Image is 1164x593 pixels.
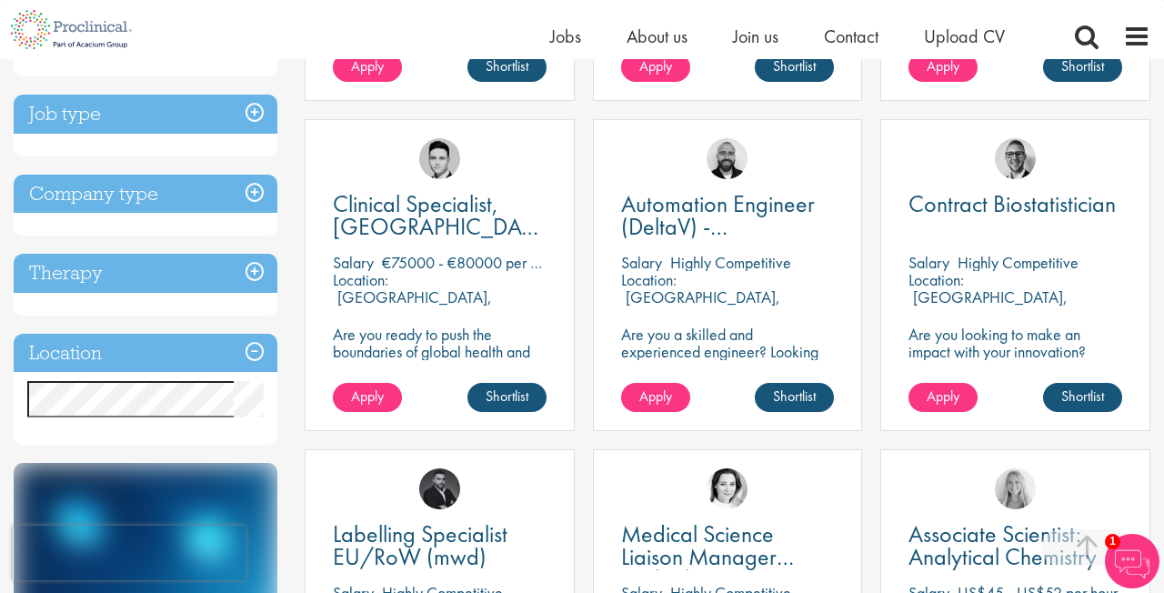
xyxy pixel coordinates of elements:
span: Clinical Specialist, [GEOGRAPHIC_DATA] - Cardiac [333,188,552,265]
a: About us [627,25,687,48]
a: Apply [333,53,402,82]
p: [GEOGRAPHIC_DATA], [GEOGRAPHIC_DATA] [621,286,780,325]
a: Associate Scientist: Analytical Chemistry [908,523,1122,568]
img: Shannon Briggs [995,468,1036,509]
p: Are you a skilled and experienced engineer? Looking for your next opportunity to assist with impa... [621,326,835,412]
a: Shortlist [1043,53,1122,82]
p: Are you ready to push the boundaries of global health and make a lasting impact? This role at a h... [333,326,547,429]
span: Location: [621,269,677,290]
span: Salary [621,252,662,273]
span: Location: [333,269,388,290]
a: Automation Engineer (DeltaV) - [GEOGRAPHIC_DATA] [621,193,835,238]
img: Connor Lynes [419,138,460,179]
a: Upload CV [924,25,1005,48]
span: Labelling Specialist EU/RoW (mwd) [333,518,507,572]
p: [GEOGRAPHIC_DATA], [GEOGRAPHIC_DATA] [908,286,1068,325]
span: Apply [351,56,384,75]
span: Associate Scientist: Analytical Chemistry [908,518,1097,572]
span: Location: [908,269,964,290]
span: Apply [927,56,959,75]
a: Apply [908,383,978,412]
a: Apply [908,53,978,82]
a: Apply [621,383,690,412]
h3: Therapy [14,254,277,293]
iframe: reCAPTCHA [13,526,246,580]
p: [GEOGRAPHIC_DATA], [GEOGRAPHIC_DATA] [333,286,492,325]
a: Shortlist [755,53,834,82]
h3: Location [14,334,277,373]
a: Shortlist [755,383,834,412]
img: George Breen [995,138,1036,179]
a: Contract Biostatistician [908,193,1122,216]
a: Shortlist [467,383,547,412]
a: Contact [824,25,878,48]
a: Apply [621,53,690,82]
span: Automation Engineer (DeltaV) - [GEOGRAPHIC_DATA] [621,188,840,265]
img: Fidan Beqiraj [419,468,460,509]
a: Medical Science Liaison Manager (m/w/d) Nephrologie [621,523,835,568]
p: €75000 - €80000 per hour [382,252,557,273]
span: Salary [333,252,374,273]
span: Contract Biostatistician [908,188,1116,219]
img: Chatbot [1105,534,1159,588]
a: Labelling Specialist EU/RoW (mwd) [333,523,547,568]
p: Highly Competitive [958,252,1079,273]
a: Shortlist [1043,383,1122,412]
a: Join us [733,25,778,48]
span: Apply [639,387,672,406]
h3: Job type [14,95,277,134]
img: Greta Prestel [707,468,748,509]
a: Clinical Specialist, [GEOGRAPHIC_DATA] - Cardiac [333,193,547,238]
a: Jobs [550,25,581,48]
a: Apply [333,383,402,412]
span: Salary [908,252,949,273]
img: Jordan Kiely [707,138,748,179]
p: Are you looking to make an impact with your innovation? [908,326,1122,360]
h3: Company type [14,175,277,214]
a: Shortlist [467,53,547,82]
span: 1 [1105,534,1120,549]
p: Highly Competitive [670,252,791,273]
span: Apply [639,56,672,75]
span: Apply [927,387,959,406]
span: Apply [351,387,384,406]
